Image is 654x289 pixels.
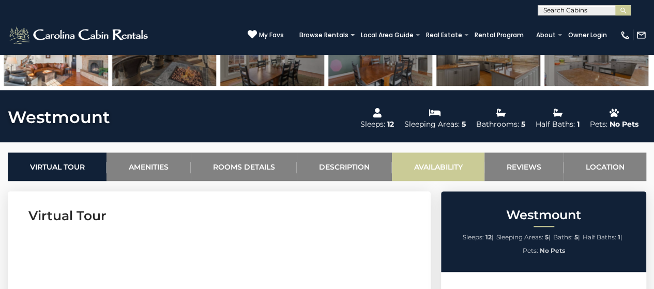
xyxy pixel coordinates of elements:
[259,31,284,40] span: My Favs
[8,153,107,181] a: Virtual Tour
[469,28,529,42] a: Rental Program
[574,233,578,241] strong: 5
[545,233,549,241] strong: 5
[485,233,492,241] strong: 12
[294,28,354,42] a: Browse Rentals
[356,28,419,42] a: Local Area Guide
[107,153,190,181] a: Amenities
[496,233,543,241] span: Sleeping Areas:
[463,233,484,241] span: Sleeps:
[583,233,616,241] span: Half Baths:
[297,153,391,181] a: Description
[583,231,622,244] li: |
[563,28,612,42] a: Owner Login
[553,233,573,241] span: Baths:
[191,153,297,181] a: Rooms Details
[392,153,484,181] a: Availability
[444,208,644,222] h2: Westmount
[540,247,565,254] strong: No Pets
[8,25,151,45] img: White-1-2.png
[620,30,630,40] img: phone-regular-white.png
[484,153,563,181] a: Reviews
[421,28,467,42] a: Real Estate
[531,28,561,42] a: About
[463,231,494,244] li: |
[618,233,620,241] strong: 1
[248,29,284,40] a: My Favs
[564,153,646,181] a: Location
[553,231,580,244] li: |
[28,207,410,225] h3: Virtual Tour
[496,231,551,244] li: |
[636,30,646,40] img: mail-regular-white.png
[523,247,538,254] span: Pets:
